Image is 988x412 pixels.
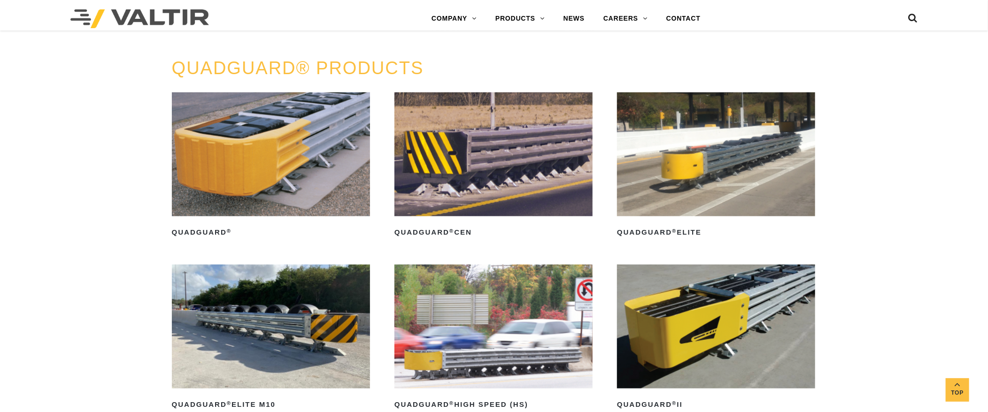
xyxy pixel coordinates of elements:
[946,378,969,402] a: Top
[672,400,677,406] sup: ®
[227,228,232,234] sup: ®
[394,397,593,412] h2: QuadGuard High Speed (HS)
[70,9,209,28] img: Valtir
[946,388,969,398] span: Top
[394,265,593,412] a: QuadGuard®High Speed (HS)
[672,228,677,234] sup: ®
[617,225,815,240] h2: QuadGuard Elite
[617,397,815,412] h2: QuadGuard II
[554,9,594,28] a: NEWS
[394,92,593,239] a: QuadGuard®CEN
[172,92,370,239] a: QuadGuard®
[172,225,370,240] h2: QuadGuard
[172,58,424,78] a: QUADGUARD® PRODUCTS
[617,92,815,239] a: QuadGuard®Elite
[422,9,486,28] a: COMPANY
[172,397,370,412] h2: QuadGuard Elite M10
[227,400,232,406] sup: ®
[594,9,657,28] a: CAREERS
[486,9,554,28] a: PRODUCTS
[657,9,710,28] a: CONTACT
[617,265,815,412] a: QuadGuard®II
[449,400,454,406] sup: ®
[394,225,593,240] h2: QuadGuard CEN
[172,265,370,412] a: QuadGuard®Elite M10
[449,228,454,234] sup: ®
